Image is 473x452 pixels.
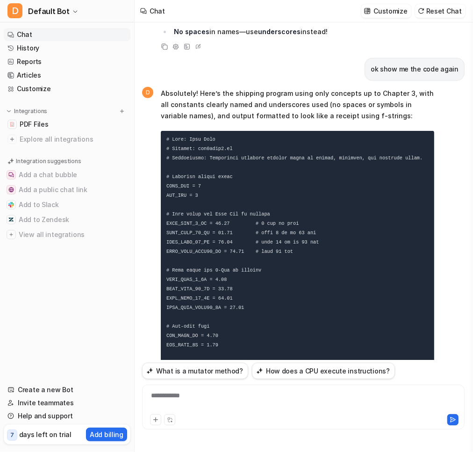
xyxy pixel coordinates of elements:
[16,157,81,165] p: Integration suggestions
[142,87,153,98] span: D
[9,122,15,127] img: PDF Files
[14,108,47,115] p: Integrations
[174,28,209,36] strong: No spaces
[119,108,125,115] img: menu_add.svg
[415,4,466,18] button: Reset Chat
[4,118,130,131] a: PDF FilesPDF Files
[4,55,130,68] a: Reports
[4,28,130,41] a: Chat
[7,3,22,18] span: D
[373,6,407,16] p: Customize
[8,232,14,237] img: View all integrations
[4,107,50,116] button: Integrations
[8,187,14,193] img: Add a public chat link
[4,182,130,197] button: Add a public chat linkAdd a public chat link
[4,409,130,423] a: Help and support
[20,120,48,129] span: PDF Files
[86,428,127,441] button: Add billing
[19,430,72,439] p: days left on trial
[371,64,459,75] p: ok show me the code again
[90,430,123,439] p: Add billing
[8,217,14,222] img: Add to Zendesk
[361,4,411,18] button: Customize
[7,135,17,144] img: explore all integrations
[418,7,424,14] img: reset
[161,88,434,122] p: Absolutely! Here’s the shipping program using only concepts up to Chapter 3, with all constants c...
[8,172,14,178] img: Add a chat bubble
[28,5,70,18] span: Default Bot
[4,133,130,146] a: Explore all integrations
[4,42,130,55] a: History
[4,383,130,396] a: Create a new Bot
[252,363,395,379] button: How does a CPU execute instructions?
[4,212,130,227] button: Add to ZendeskAdd to Zendesk
[150,6,165,16] div: Chat
[20,132,127,147] span: Explore all integrations
[4,167,130,182] button: Add a chat bubbleAdd a chat bubble
[4,69,130,82] a: Articles
[4,227,130,242] button: View all integrationsView all integrations
[4,396,130,409] a: Invite teammates
[142,363,248,379] button: What is a mutator method?
[4,197,130,212] button: Add to SlackAdd to Slack
[364,7,371,14] img: customize
[10,431,14,439] p: 7
[171,26,434,37] li: in names—use instead!
[8,202,14,208] img: Add to Slack
[258,28,301,36] strong: underscores
[6,108,12,115] img: expand menu
[4,82,130,95] a: Customize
